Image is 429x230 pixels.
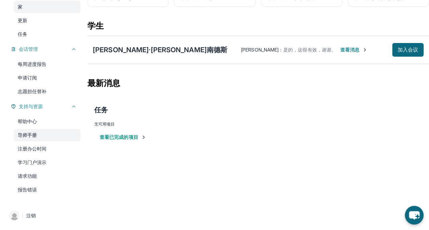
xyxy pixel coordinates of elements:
[14,129,81,141] a: 导师手册
[362,47,368,53] img: 雪佛龙右
[18,3,23,10] span: 家
[26,212,36,219] span: 注销
[7,208,81,223] a: |注销
[87,20,429,35] div: 学生
[94,121,422,127] div: 无可用项目
[18,31,27,38] span: 任务
[100,134,138,141] font: 查看已完成的项目
[283,47,336,53] span: 是的，这很有效，谢谢。
[14,156,81,169] a: 学习门户演示
[14,14,81,27] a: 更新
[14,28,81,40] a: 任务
[14,85,81,98] a: 志愿担任替补
[93,45,227,55] div: [PERSON_NAME]·[PERSON_NAME]南德斯
[14,143,81,155] a: 注册办公时间
[14,115,81,128] a: 帮助中心
[14,1,81,13] a: 家
[14,170,81,182] a: 请求功能
[14,58,81,70] a: 每周进度报告
[398,48,418,52] span: 加入会议
[19,46,38,53] span: 会话管理
[392,43,424,57] button: 加入会议
[340,46,359,53] font: 查看消息
[94,105,108,115] span: 任务
[22,212,24,220] span: |
[19,103,43,110] span: 支持与资源
[14,184,81,196] a: 报告错误
[241,47,283,53] span: [PERSON_NAME]：
[87,68,429,98] div: 最新消息
[16,46,76,53] button: 会话管理
[16,103,76,110] button: 支持与资源
[10,211,19,220] img: 用户形象
[405,206,424,225] button: 聊天按钮
[18,17,27,24] span: 更新
[100,134,146,141] button: 查看已完成的项目
[14,72,81,84] a: 申请订阅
